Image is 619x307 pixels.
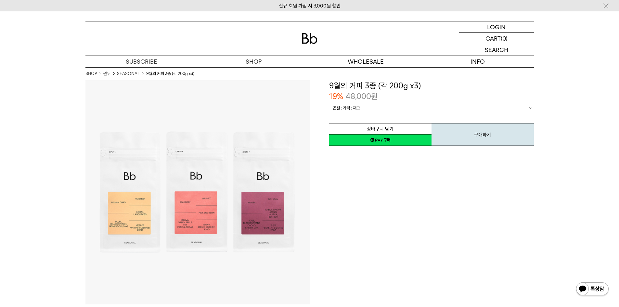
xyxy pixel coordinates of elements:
[302,33,317,44] img: 로고
[146,70,194,77] li: 9월의 커피 3종 (각 200g x3)
[329,134,432,146] a: 새창
[432,123,534,146] button: 구매하기
[85,56,198,67] a: SUBSCRIBE
[422,56,534,67] p: INFO
[85,70,97,77] a: SHOP
[346,91,378,102] p: 48,000
[459,21,534,33] a: LOGIN
[487,21,506,32] p: LOGIN
[485,33,501,44] p: CART
[329,80,534,91] h3: 9월의 커피 3종 (각 200g x3)
[329,123,432,134] button: 장바구니 담기
[117,70,140,77] a: SEASONAL
[329,91,343,102] p: 19%
[279,3,341,9] a: 신규 회원 가입 시 3,000원 할인
[459,33,534,44] a: CART (0)
[371,92,378,101] span: 원
[103,70,110,77] a: 원두
[198,56,310,67] a: SHOP
[310,56,422,67] p: WHOLESALE
[501,33,508,44] p: (0)
[575,282,609,297] img: 카카오톡 채널 1:1 채팅 버튼
[329,102,364,114] span: = 옵션 : 가격 : 재고 =
[85,80,310,304] img: 9월의 커피 3종 (각 200g x3)
[485,44,508,56] p: SEARCH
